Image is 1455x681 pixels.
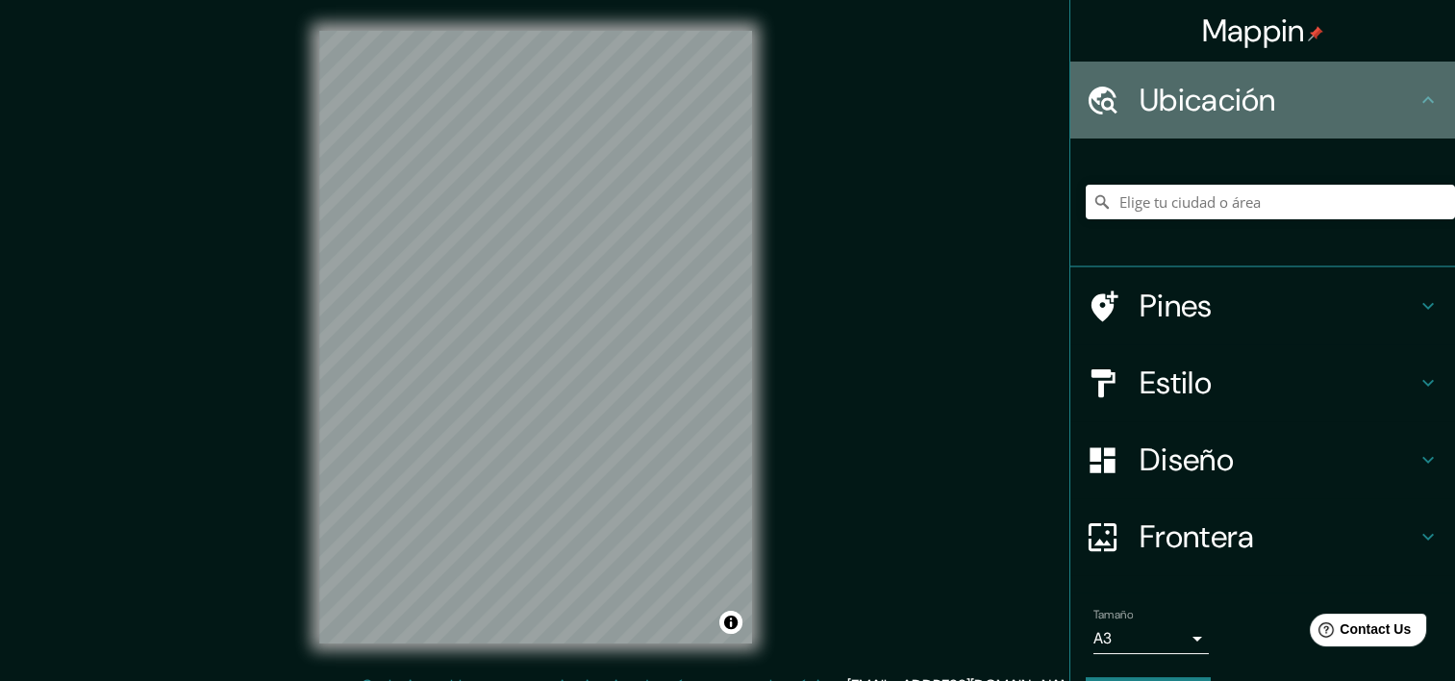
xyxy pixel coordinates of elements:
[1093,623,1209,654] div: A3
[1308,26,1323,41] img: pin-icon.png
[1086,185,1455,219] input: Elige tu ciudad o área
[1202,11,1305,51] font: Mappin
[1070,498,1455,575] div: Frontera
[1070,62,1455,139] div: Ubicación
[1070,421,1455,498] div: Diseño
[1140,81,1417,119] h4: Ubicación
[1284,606,1434,660] iframe: Help widget launcher
[1140,364,1417,402] h4: Estilo
[319,31,752,643] canvas: Mapa
[1093,607,1133,623] label: Tamaño
[719,611,742,634] button: Alternar atribución
[1140,517,1417,556] h4: Frontera
[1070,267,1455,344] div: Pines
[1140,441,1417,479] h4: Diseño
[1070,344,1455,421] div: Estilo
[1140,287,1417,325] h4: Pines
